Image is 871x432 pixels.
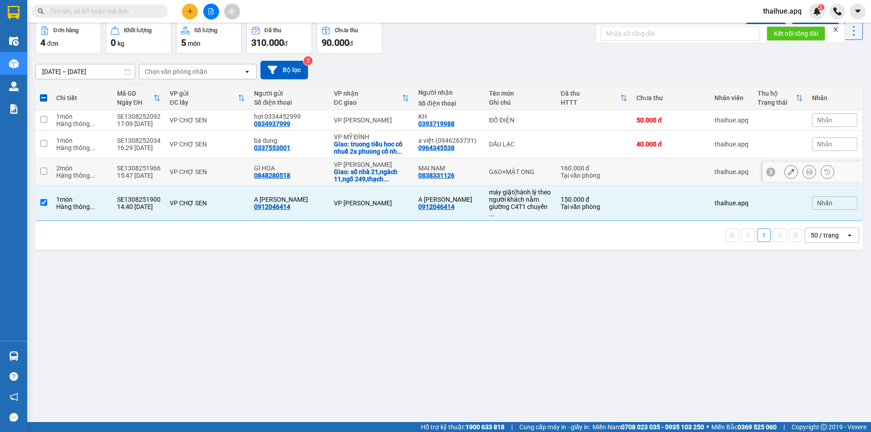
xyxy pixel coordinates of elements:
[334,116,409,124] div: VP [PERSON_NAME]
[254,99,324,106] div: Số điện thoại
[418,100,480,107] div: Số điện thoại
[636,116,705,124] div: 50.000 đ
[56,196,108,203] div: 1 món
[117,144,161,151] div: 16:29 [DATE]
[117,165,161,172] div: SE1308251966
[54,27,78,34] div: Đơn hàng
[821,424,827,430] span: copyright
[124,27,152,34] div: Khối lượng
[170,90,238,97] div: VP gửi
[784,165,798,179] div: Sửa đơn hàng
[165,86,250,110] th: Toggle SortBy
[738,423,777,431] strong: 0369 525 060
[194,27,217,34] div: Số lượng
[117,113,161,120] div: SE1308252092
[254,90,324,97] div: Người gửi
[35,21,101,54] button: Đơn hàng4đơn
[753,86,807,110] th: Toggle SortBy
[317,21,382,54] button: Chưa thu90.000đ
[489,168,552,175] div: GẠO+MẬT ONG
[818,4,824,10] sup: 2
[38,8,44,15] span: search
[260,61,308,79] button: Bộ lọc
[188,40,201,47] span: món
[9,59,19,68] img: warehouse-icon
[117,196,161,203] div: SE1308251900
[8,6,20,19] img: logo-vxr
[489,90,552,97] div: Tên món
[170,116,245,124] div: VP CHỢ SEN
[334,199,409,207] div: VP [PERSON_NAME]
[714,199,749,207] div: thaihue.apq
[418,172,455,179] div: 0838331126
[10,393,18,401] span: notification
[636,94,705,102] div: Chưa thu
[334,90,402,97] div: VP nhận
[322,37,349,48] span: 90.000
[758,90,796,97] div: Thu hộ
[244,68,251,75] svg: open
[15,39,82,69] span: [GEOGRAPHIC_DATA], [GEOGRAPHIC_DATA] ↔ [GEOGRAPHIC_DATA]
[170,168,245,175] div: VP CHỢ SEN
[846,232,853,239] svg: open
[10,413,18,422] span: message
[349,40,353,47] span: đ
[117,172,161,179] div: 15:47 [DATE]
[817,199,832,207] span: Nhãn
[621,423,704,431] strong: 0708 023 035 - 0935 103 250
[757,228,771,242] button: 1
[561,203,627,210] div: Tại văn phòng
[418,165,480,172] div: MAI NAM
[117,137,161,144] div: SE1308252034
[334,168,409,183] div: Giao: số nhà 21,ngách 11,ngõ 249,thạch bàn,long biên
[264,27,281,34] div: Đã thu
[254,144,290,151] div: 0337553001
[229,8,235,15] span: aim
[706,425,709,429] span: ⚪️
[489,116,552,124] div: ĐỒ ĐIỆN
[592,422,704,432] span: Miền Nam
[187,8,193,15] span: plus
[36,64,135,79] input: Select a date range.
[636,141,705,148] div: 40.000 đ
[117,40,124,47] span: kg
[418,137,480,144] div: a việt (0946263731)
[397,148,402,155] span: ...
[819,4,822,10] span: 2
[10,372,18,381] span: question-circle
[9,351,19,361] img: warehouse-icon
[40,37,45,48] span: 4
[783,422,785,432] span: |
[767,26,825,41] button: Kết nối tổng đài
[335,27,358,34] div: Chưa thu
[254,120,290,127] div: 0834937999
[254,196,324,203] div: A LÊ SỸ KIỆT
[9,82,19,91] img: warehouse-icon
[56,203,108,210] div: Hàng thông thường
[833,7,842,15] img: phone-icon
[714,94,749,102] div: Nhân viên
[254,113,324,120] div: hợi 0334452999
[303,56,313,65] sup: 2
[421,422,504,432] span: Hỗ trợ kỹ thuật:
[714,168,749,175] div: thaihue.apq
[758,99,796,106] div: Trạng thái
[383,175,389,183] span: ...
[511,422,513,432] span: |
[519,422,590,432] span: Cung cấp máy in - giấy in:
[182,4,198,19] button: plus
[170,141,245,148] div: VP CHỢ SEN
[418,196,480,203] div: A LÊ SỸ KIỆT
[254,165,324,172] div: GÌ HOA
[418,144,455,151] div: 0964345538
[817,141,832,148] span: Nhãn
[170,199,245,207] div: VP CHỢ SEN
[489,210,494,218] span: ...
[246,21,312,54] button: Đã thu310.000đ
[113,86,165,110] th: Toggle SortBy
[9,36,19,46] img: warehouse-icon
[90,144,95,151] span: ...
[489,99,552,106] div: Ghi chú
[106,21,171,54] button: Khối lượng0kg
[756,5,809,17] span: thaihue.apq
